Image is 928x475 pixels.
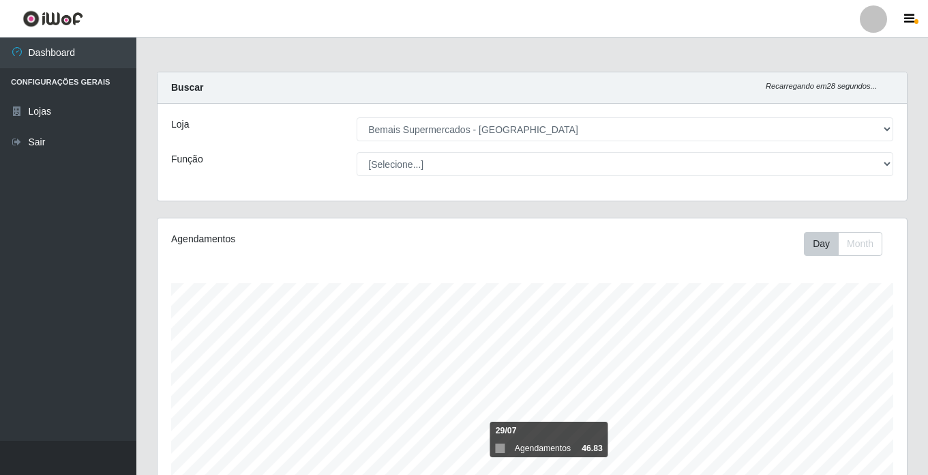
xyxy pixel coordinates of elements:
[23,10,83,27] img: CoreUI Logo
[804,232,839,256] button: Day
[766,82,877,90] i: Recarregando em 28 segundos...
[838,232,882,256] button: Month
[171,232,460,246] div: Agendamentos
[171,152,203,167] label: Função
[804,232,893,256] div: Toolbar with button groups
[171,82,203,93] strong: Buscar
[171,117,189,132] label: Loja
[804,232,882,256] div: First group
